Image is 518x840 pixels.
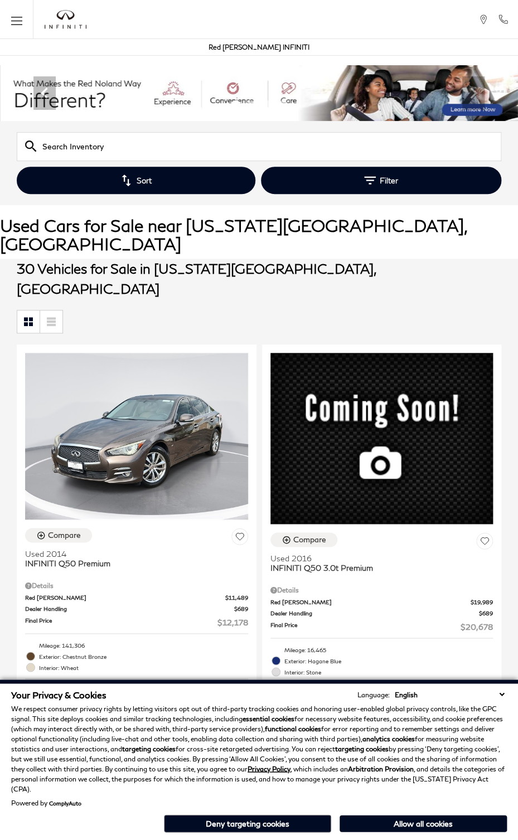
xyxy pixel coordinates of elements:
a: ComplyAuto [49,799,81,806]
a: Final Price $20,678 [270,620,493,632]
span: Go to slide 4 [277,100,288,111]
strong: functional cookies [265,724,321,732]
span: Your Privacy & Cookies [11,689,106,700]
span: $11,489 [225,594,248,602]
a: infiniti [45,10,86,29]
img: 2014 INFINITI Q50 Premium [25,353,248,520]
span: Final Price [270,620,461,632]
strong: analytics cookies [362,734,415,742]
a: Used 2016INFINITI Q50 3.0t Premium [270,553,493,572]
span: $689 [479,609,493,618]
span: $12,178 [217,616,248,628]
div: Next [462,76,485,110]
span: Interior: Stone [284,666,493,677]
li: Mileage: 16,465 [270,644,493,655]
select: Language Select [392,689,507,700]
button: Save Vehicle [476,532,493,553]
span: Dealer Handling [270,609,480,618]
a: Red [PERSON_NAME] $11,489 [25,594,248,602]
span: INFINITI Q50 Premium [25,559,240,568]
span: Used 2014 [25,549,240,559]
span: INFINITI Q50 3.0t Premium [270,563,485,572]
button: Save Vehicle [231,528,248,548]
img: 2016 INFINITI Q50 3.0t Premium [270,353,493,525]
span: Dealer Handling [25,605,234,613]
span: Interior: Wheat [39,662,248,673]
span: $689 [234,605,248,613]
strong: Arbitration Provision [348,764,414,773]
div: Powered by [11,799,81,806]
button: Filter [261,167,501,194]
p: We respect consumer privacy rights by letting visitors opt out of third-party tracking cookies an... [11,703,507,794]
a: Dealer Handling $689 [25,605,248,613]
a: Final Price $12,178 [25,616,248,628]
div: Compare [48,530,81,540]
strong: targeting cookies [122,744,176,752]
img: INFINITI [45,10,86,29]
button: Allow all cookies [340,815,507,832]
span: Go to slide 1 [230,100,241,111]
input: Search Inventory [17,132,501,161]
div: Previous [33,76,56,110]
strong: targeting cookies [335,744,389,752]
a: Used 2014INFINITI Q50 Premium [25,549,248,568]
a: Privacy Policy [248,764,291,773]
span: Exterior: Chestnut Bronze [39,650,248,662]
a: Dealer Handling $689 [270,609,493,618]
span: Go to slide 2 [246,100,257,111]
a: Red [PERSON_NAME] INFINITI [209,43,309,51]
strong: essential cookies [243,714,294,722]
span: Exterior: Hagane Blue [284,655,493,666]
button: Sort [17,167,255,194]
button: Compare Vehicle [270,532,337,547]
div: Pricing Details - INFINITI Q50 Premium [25,581,248,591]
button: Deny targeting cookies [164,814,331,832]
span: $20,678 [461,620,493,632]
span: Used 2016 [270,553,485,563]
span: 30 Vehicles for Sale in [US_STATE][GEOGRAPHIC_DATA], [GEOGRAPHIC_DATA] [17,260,376,297]
span: Red [PERSON_NAME] [25,594,225,602]
a: Red [PERSON_NAME] $19,989 [270,598,493,606]
span: $19,989 [471,598,493,606]
li: Mileage: 141,306 [25,639,248,650]
div: Compare [293,535,326,545]
span: Go to slide 3 [262,100,273,111]
div: Language: [357,691,390,698]
span: Final Price [25,616,217,628]
div: Pricing Details - INFINITI Q50 3.0t Premium [270,585,493,595]
button: Compare Vehicle [25,528,92,542]
span: Red [PERSON_NAME] [270,598,471,606]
